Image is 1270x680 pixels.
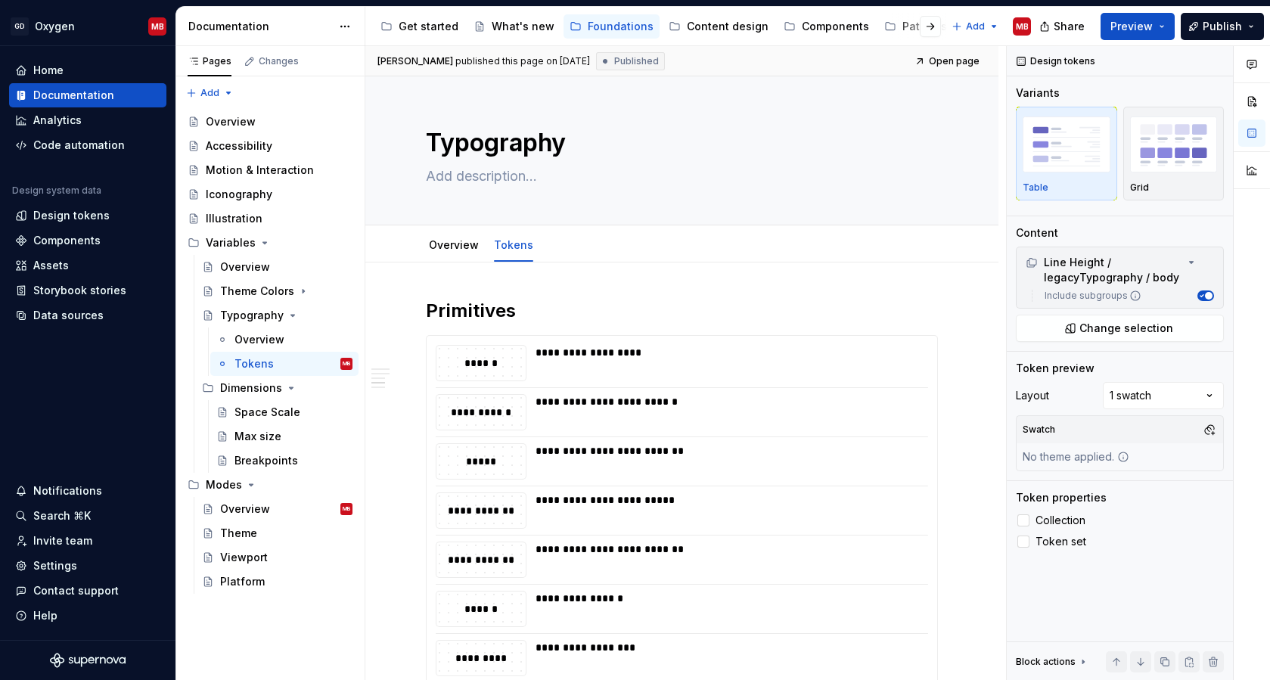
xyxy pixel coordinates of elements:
[33,88,114,103] div: Documentation
[196,545,359,570] a: Viewport
[878,14,1032,39] a: Patterns and templates
[33,608,57,623] div: Help
[588,19,654,34] div: Foundations
[9,604,166,628] button: Help
[196,255,359,279] a: Overview
[1016,107,1117,200] button: placeholderTable
[206,163,314,178] div: Motion & Interaction
[429,238,479,251] a: Overview
[196,497,359,521] a: OverviewMB
[9,83,166,107] a: Documentation
[9,133,166,157] a: Code automation
[1023,182,1048,194] p: Table
[210,352,359,376] a: TokensMB
[1032,13,1095,40] button: Share
[220,380,282,396] div: Dimensions
[663,14,775,39] a: Content design
[182,110,359,594] div: Page tree
[1110,19,1153,34] span: Preview
[234,405,300,420] div: Space Scale
[3,10,172,42] button: GDOxygenMB
[259,55,299,67] div: Changes
[206,235,256,250] div: Variables
[1181,13,1264,40] button: Publish
[206,138,272,154] div: Accessibility
[1023,116,1110,172] img: placeholder
[1203,19,1242,34] span: Publish
[494,238,533,251] a: Tokens
[33,558,77,573] div: Settings
[220,550,268,565] div: Viewport
[210,449,359,473] a: Breakpoints
[234,356,274,371] div: Tokens
[492,19,554,34] div: What's new
[1016,225,1058,241] div: Content
[423,228,485,260] div: Overview
[33,583,119,598] div: Contact support
[206,187,272,202] div: Iconography
[9,579,166,603] button: Contact support
[374,11,944,42] div: Page tree
[1020,419,1058,440] div: Swatch
[9,529,166,553] a: Invite team
[426,299,938,323] h2: Primitives
[1016,490,1107,505] div: Token properties
[220,308,284,323] div: Typography
[1016,20,1029,33] div: MB
[33,283,126,298] div: Storybook stories
[196,303,359,328] a: Typography
[1016,656,1076,668] div: Block actions
[467,14,560,39] a: What's new
[151,20,164,33] div: MB
[182,134,359,158] a: Accessibility
[9,58,166,82] a: Home
[9,504,166,528] button: Search ⌘K
[1036,536,1086,548] span: Token set
[1079,321,1173,336] span: Change selection
[220,284,294,299] div: Theme Colors
[455,55,590,67] div: published this page on [DATE]
[234,453,298,468] div: Breakpoints
[778,14,875,39] a: Components
[182,158,359,182] a: Motion & Interaction
[182,473,359,497] div: Modes
[1016,361,1095,376] div: Token preview
[210,328,359,352] a: Overview
[234,332,284,347] div: Overview
[206,114,256,129] div: Overview
[9,554,166,578] a: Settings
[1020,250,1220,287] div: Line Height / legacyTypography / body
[33,138,125,153] div: Code automation
[488,228,539,260] div: Tokens
[33,233,101,248] div: Components
[200,87,219,99] span: Add
[9,228,166,253] a: Components
[234,429,281,444] div: Max size
[9,303,166,328] a: Data sources
[9,108,166,132] a: Analytics
[33,483,102,498] div: Notifications
[220,501,270,517] div: Overview
[220,526,257,541] div: Theme
[564,14,660,39] a: Foundations
[196,521,359,545] a: Theme
[9,203,166,228] a: Design tokens
[9,278,166,303] a: Storybook stories
[399,19,458,34] div: Get started
[802,19,869,34] div: Components
[1026,255,1184,285] div: Line Height / legacyTypography / body
[196,376,359,400] div: Dimensions
[33,208,110,223] div: Design tokens
[1039,290,1141,302] label: Include subgroups
[1016,315,1224,342] button: Change selection
[929,55,980,67] span: Open page
[196,570,359,594] a: Platform
[1130,182,1149,194] p: Grid
[182,110,359,134] a: Overview
[947,16,1004,37] button: Add
[33,533,92,548] div: Invite team
[33,113,82,128] div: Analytics
[1016,388,1049,403] div: Layout
[1016,85,1060,101] div: Variants
[206,211,262,226] div: Illustration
